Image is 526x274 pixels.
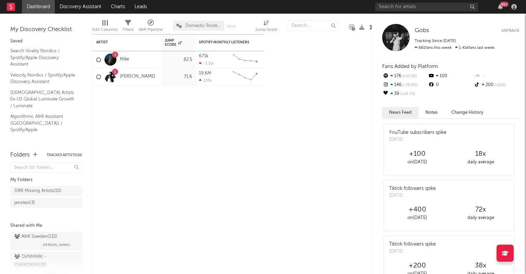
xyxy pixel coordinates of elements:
[123,17,134,37] div: Filters
[10,198,82,208] a: jenstest(3)
[415,39,456,43] span: Tracking Since: [DATE]
[120,57,129,63] a: Mille
[401,74,417,78] span: +17.3 %
[14,199,35,207] div: jenstest ( 3 )
[386,262,449,270] div: +200
[10,139,82,147] div: Recommended
[415,27,429,34] a: Gobs
[428,81,473,90] div: 0
[120,74,155,80] a: [PERSON_NAME]
[449,206,512,214] div: 72 x
[165,56,192,64] div: 82.5
[43,241,70,249] span: [PERSON_NAME]
[500,2,509,7] div: 99 +
[165,39,182,47] div: Jump Score
[199,78,212,83] div: 233k
[375,3,478,11] input: Search for artists
[96,40,148,44] div: Artist
[386,158,449,166] div: on [DATE]
[10,176,82,184] div: My Folders
[10,151,30,159] div: Folders
[493,83,506,87] span: -60 %
[230,51,261,68] svg: Chart title
[389,241,436,248] div: Tiktok followers spike
[382,90,428,98] div: 39
[386,206,449,214] div: +400
[449,262,512,270] div: 38 x
[288,20,339,31] input: Search...
[10,186,82,196] a: DRR Missing Artists(10)
[199,71,211,76] div: 19.6M
[386,214,449,222] div: on [DATE]
[10,37,82,45] div: Saved
[389,185,436,192] div: Tiktok followers spike
[474,72,519,81] div: --
[449,158,512,166] div: daily average
[386,150,449,158] div: +100
[449,214,512,222] div: daily average
[10,71,75,85] a: Velocity Nordics / Spotify/Apple Discovery Assistant
[255,26,277,34] div: Jump Score
[199,40,250,44] div: Spotify Monthly Listeners
[382,64,438,69] span: Fans Added by Platform
[92,26,117,34] div: Edit Columns
[139,17,163,37] div: A&R Pipeline
[199,61,214,66] div: -3.31k
[382,72,428,81] div: 176
[165,73,192,81] div: 71.6
[10,26,82,34] div: My Discovery Checklist
[399,92,415,96] span: +14.7 %
[382,81,428,90] div: 146
[255,17,277,37] div: Jump Score
[498,4,503,10] button: 99+
[139,26,163,34] div: A&R Pipeline
[10,47,75,68] a: Search Virality Nordics / Spotify/Apple Discovery Assistant
[92,17,117,37] div: Edit Columns
[418,107,444,118] button: Notes
[389,248,436,255] div: [DATE]
[227,25,236,28] button: Save
[382,107,418,118] button: News Feed
[47,153,82,157] button: Tracked Artists(16)
[199,54,209,58] div: 671k
[14,187,61,195] div: DRR Missing Artists ( 10 )
[10,232,82,250] a: A&R Sweden(132)[PERSON_NAME]
[10,222,82,230] div: Shared with Me
[14,233,57,241] div: A&R Sweden ( 132 )
[389,192,436,199] div: [DATE]
[501,27,519,34] button: Untrack
[389,136,447,143] div: [DATE]
[415,28,429,33] span: Gobs
[123,26,134,34] div: Filters
[185,24,221,28] span: Domestic Roster Review View
[10,163,82,173] input: Search for folders...
[14,253,76,269] div: DENMARK - OVERDRIVE ( 20 )
[389,129,447,136] div: YouTube subscribers spike
[415,46,452,50] span: 661 fans this week
[474,81,519,90] div: 200
[10,89,75,110] a: [DEMOGRAPHIC_DATA] Artists Ex-US Global Luminate Growth / Luminate
[428,72,473,81] div: 100
[449,150,512,158] div: 18 x
[230,68,261,85] svg: Chart title
[444,107,490,118] button: Change History
[402,83,417,87] span: -79.9 %
[10,113,75,134] a: Algorithmic A&R Assistant ([GEOGRAPHIC_DATA]) / Spotify/Apple
[415,46,494,50] span: 1.41k fans last week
